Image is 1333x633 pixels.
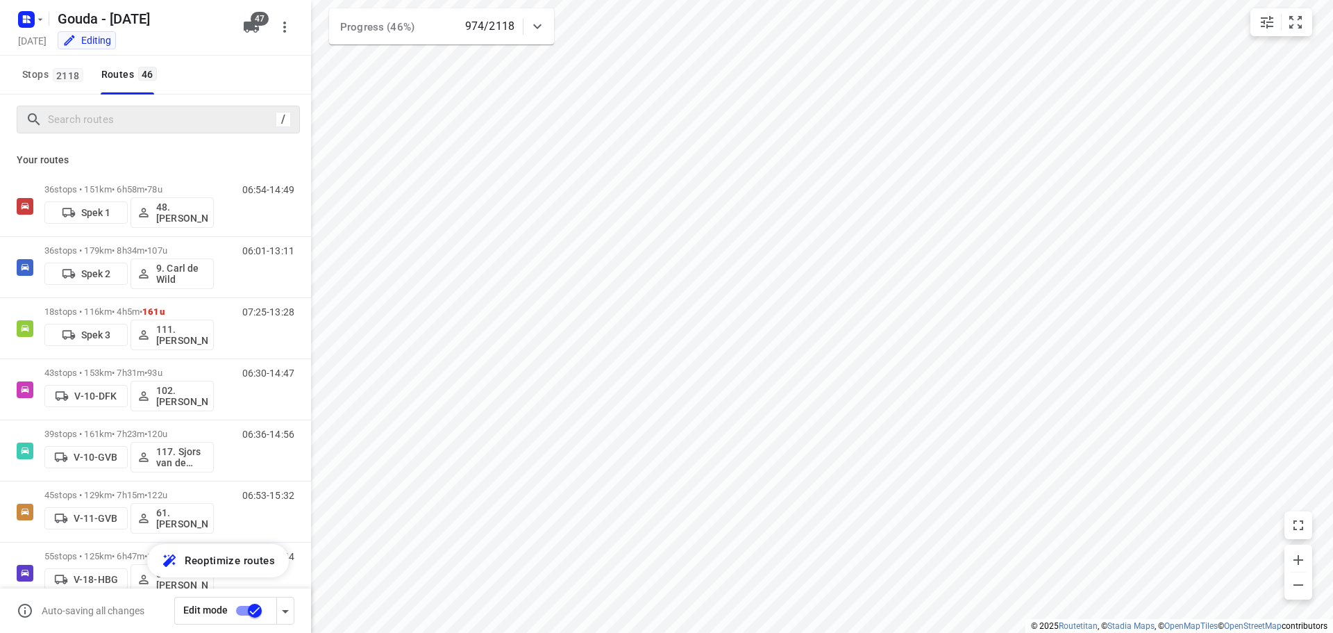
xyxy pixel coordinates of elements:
[12,33,52,49] h5: Project date
[44,490,214,500] p: 45 stops • 129km • 7h15m
[242,368,294,379] p: 06:30-14:47
[44,507,128,529] button: V-11-GVB
[1253,8,1281,36] button: Map settings
[144,368,147,378] span: •
[1059,621,1098,631] a: Routetitan
[156,507,208,529] p: 61.[PERSON_NAME]
[156,324,208,346] p: 111.[PERSON_NAME]
[74,452,117,463] p: V-10-GVB
[147,184,162,195] span: 78u
[44,324,128,346] button: Spek 3
[44,202,128,224] button: Spek 1
[147,245,167,256] span: 107u
[62,33,111,47] div: You are currently in edit mode.
[1282,8,1309,36] button: Fit zoom
[144,245,147,256] span: •
[44,551,214,561] p: 55 stops • 125km • 6h47m
[277,602,294,619] div: Driver app settings
[131,503,214,534] button: 61.[PERSON_NAME]
[185,552,275,570] span: Reoptimize routes
[147,551,167,561] span: 114u
[183,605,228,616] span: Edit mode
[74,513,117,524] p: V-11-GVB
[131,320,214,350] button: 111.[PERSON_NAME]
[147,429,167,439] span: 120u
[276,112,291,127] div: /
[329,8,554,44] div: Progress (46%)974/2118
[42,605,144,616] p: Auto-saving all changes
[74,574,118,585] p: V-18-HBG
[44,429,214,439] p: 39 stops • 161km • 7h23m
[17,153,294,167] p: Your routes
[81,207,111,218] p: Spek 1
[147,544,289,577] button: Reoptimize routes
[22,66,87,83] span: Stops
[340,21,414,33] span: Progress (46%)
[1107,621,1155,631] a: Stadia Maps
[44,184,214,195] p: 36 stops • 151km • 6h58m
[147,368,162,378] span: 93u
[81,329,111,340] p: Spek 3
[44,368,214,378] p: 43 stops • 153km • 7h31m
[140,306,142,317] span: •
[144,490,147,500] span: •
[1031,621,1327,631] li: © 2025 , © , © © contributors
[131,381,214,411] button: 102.[PERSON_NAME]
[44,385,128,407] button: V-10-DFK
[142,306,165,317] span: 161u
[147,490,167,500] span: 122u
[156,446,208,468] p: 117. Sjors van de Brande
[131,197,214,228] button: 48.[PERSON_NAME]
[144,429,147,439] span: •
[52,8,232,30] h5: Rename
[131,258,214,289] button: 9. Carl de Wild
[242,429,294,440] p: 06:36-14:56
[144,184,147,195] span: •
[44,245,214,256] p: 36 stops • 179km • 8h34m
[131,442,214,472] button: 117. Sjors van de Brande
[242,306,294,318] p: 07:25-13:28
[465,18,514,35] p: 974/2118
[44,568,128,591] button: V-18-HBG
[48,109,276,131] input: Search routes
[81,268,111,279] p: Spek 2
[242,490,294,501] p: 06:53-15:32
[156,202,208,224] p: 48.[PERSON_NAME]
[237,13,265,41] button: 47
[101,66,161,83] div: Routes
[242,184,294,195] p: 06:54-14:49
[44,306,214,317] p: 18 stops • 116km • 4h5m
[44,263,128,285] button: Spek 2
[74,391,117,402] p: V-10-DFK
[53,68,83,82] span: 2118
[1164,621,1218,631] a: OpenMapTiles
[144,551,147,561] span: •
[1224,621,1282,631] a: OpenStreetMap
[156,385,208,407] p: 102.[PERSON_NAME]
[156,263,208,285] p: 9. Carl de Wild
[138,67,157,81] span: 46
[242,245,294,256] p: 06:01-13:11
[156,568,208,591] p: 85.[PERSON_NAME]
[44,446,128,468] button: V-10-GVB
[1250,8,1312,36] div: small contained button group
[131,564,214,595] button: 85.[PERSON_NAME]
[251,12,269,26] span: 47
